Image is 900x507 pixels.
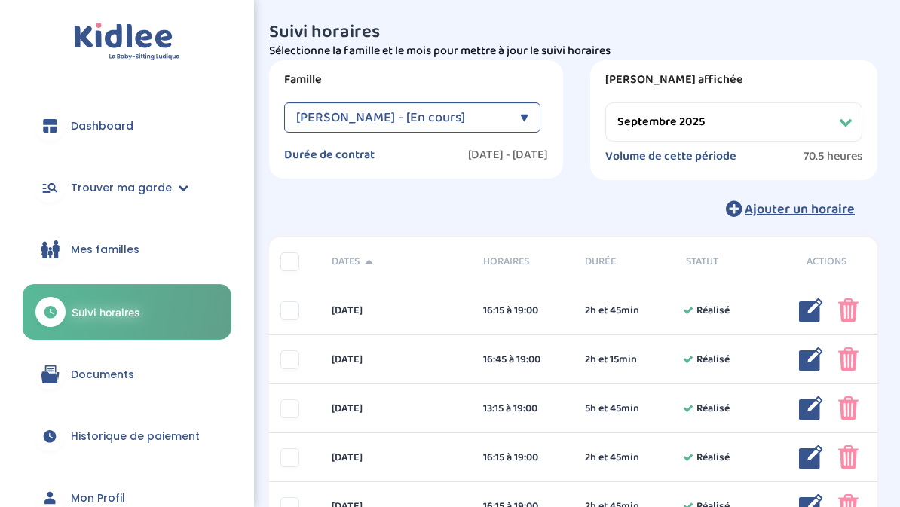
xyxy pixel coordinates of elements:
label: Volume de cette période [605,149,736,164]
span: Réalisé [696,352,730,368]
span: Mes familles [71,242,139,258]
p: Sélectionne la famille et le mois pour mettre à jour le suivi horaires [269,42,877,60]
img: poubelle_rose.png [838,396,859,420]
img: poubelle_rose.png [838,298,859,322]
label: Durée de contrat [284,148,375,163]
div: [DATE] [320,450,473,466]
span: 5h et 45min [585,401,639,417]
a: Suivi horaires [23,284,231,340]
label: [DATE] - [DATE] [468,148,548,163]
img: logo.svg [74,23,180,61]
span: 2h et 45min [585,303,639,319]
img: modifier_bleu.png [799,347,823,371]
div: 16:15 à 19:00 [483,450,562,466]
div: [DATE] [320,352,473,368]
a: Documents [23,347,231,402]
div: Dates [320,254,473,270]
span: 2h et 15min [585,352,637,368]
div: Statut [675,254,776,270]
a: Trouver ma garde [23,160,231,215]
div: Durée [574,254,675,270]
div: [DATE] [320,401,473,417]
span: Réalisé [696,401,730,417]
span: Documents [71,367,134,383]
div: 16:15 à 19:00 [483,303,562,319]
span: 70.5 heures [804,149,862,164]
a: Dashboard [23,99,231,153]
img: modifier_bleu.png [799,445,823,469]
span: 2h et 45min [585,450,639,466]
img: poubelle_rose.png [838,445,859,469]
div: [DATE] [320,303,473,319]
span: Ajouter un horaire [745,199,855,220]
span: Dashboard [71,118,133,134]
div: ▼ [520,102,528,133]
span: Réalisé [696,450,730,466]
span: Horaires [483,254,562,270]
span: Mon Profil [71,490,125,506]
div: 13:15 à 19:00 [483,401,562,417]
span: Réalisé [696,303,730,319]
div: 16:45 à 19:00 [483,352,562,368]
span: Suivi horaires [72,304,140,320]
button: Ajouter un horaire [703,192,877,225]
a: Mes familles [23,222,231,276]
span: [PERSON_NAME] - [En cours] [296,102,465,133]
img: poubelle_rose.png [838,347,859,371]
img: modifier_bleu.png [799,396,823,420]
h3: Suivi horaires [269,23,877,42]
div: Actions [776,254,877,270]
label: Famille [284,72,548,87]
span: Historique de paiement [71,429,200,444]
img: modifier_bleu.png [799,298,823,322]
span: Trouver ma garde [71,180,172,196]
a: Historique de paiement [23,409,231,463]
label: [PERSON_NAME] affichée [605,72,862,87]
